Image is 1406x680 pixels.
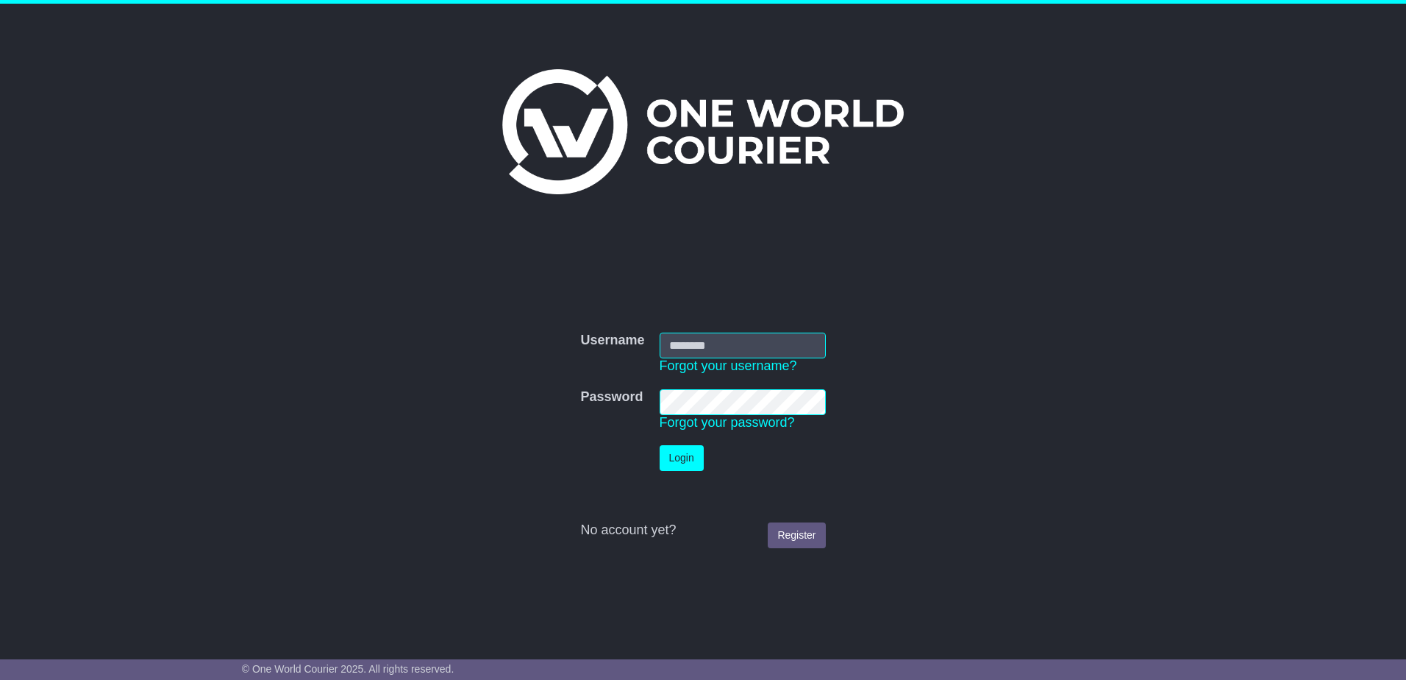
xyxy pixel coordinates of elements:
a: Forgot your password? [660,415,795,430]
button: Login [660,445,704,471]
label: Username [580,333,644,349]
img: One World [502,69,904,194]
a: Register [768,523,825,548]
a: Forgot your username? [660,358,797,373]
div: No account yet? [580,523,825,539]
span: © One World Courier 2025. All rights reserved. [242,663,454,675]
label: Password [580,389,643,405]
